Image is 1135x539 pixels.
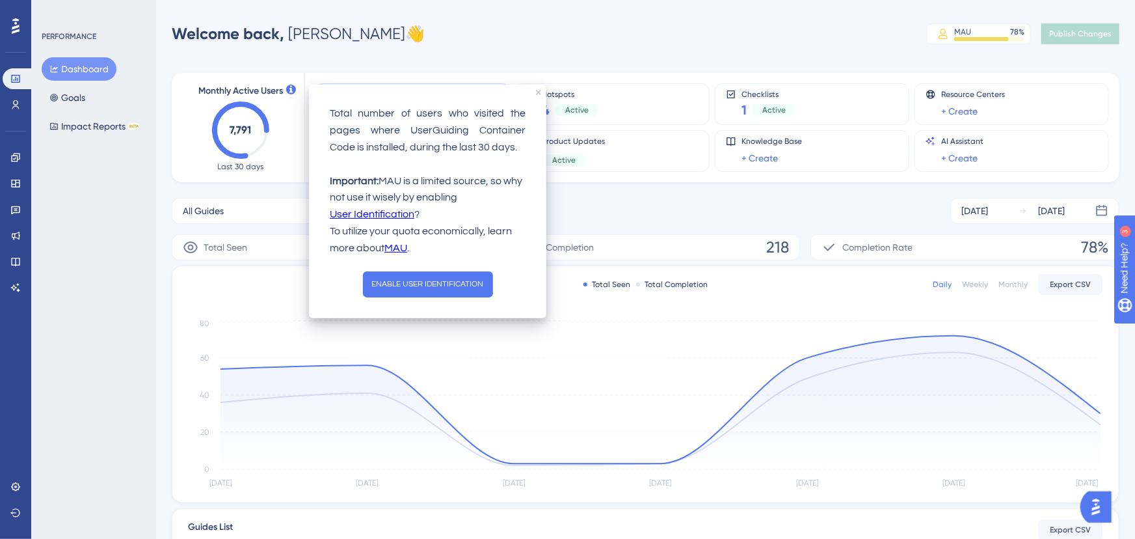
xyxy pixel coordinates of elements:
div: [DATE] [961,203,988,219]
div: [PERSON_NAME] 👋 [172,23,425,44]
tspan: [DATE] [209,479,232,488]
div: 78 % [1010,27,1024,37]
a: + Create [741,150,778,166]
div: Monthly [998,279,1028,290]
button: ENABLE USER IDENTIFICATION [363,271,493,297]
p: To utilize your quota economically, learn more about . [330,223,526,257]
span: 218 [766,237,789,258]
span: Completion Rate [842,240,913,255]
span: Need Help? [31,3,81,19]
tspan: 0 [204,465,209,474]
tspan: 80 [200,319,209,328]
span: Resource Centers [941,89,1005,100]
a: + Create [941,150,978,166]
div: Total Completion [636,279,708,290]
text: 7,791 [230,124,252,136]
tspan: [DATE] [503,479,525,488]
div: 3 [90,7,94,17]
span: Publish Changes [1049,29,1112,39]
span: Total Seen [204,240,247,255]
button: Publish Changes [1041,23,1119,44]
span: Export CSV [1050,279,1091,290]
iframe: UserGuiding AI Assistant Launcher [1080,488,1119,527]
tspan: [DATE] [650,479,672,488]
span: Knowledge Base [741,136,802,146]
button: Goals [42,86,93,109]
div: MAU [954,27,971,37]
div: Daily [933,279,952,290]
div: PERFORMANCE [42,31,96,42]
span: Checklists [741,89,796,98]
p: Total number of users who visited the pages where UserGuiding Container Code is installed, during... [330,105,526,156]
strong: Important: [330,176,379,186]
tspan: [DATE] [356,479,379,488]
span: Active [552,155,576,165]
tspan: [DATE] [943,479,965,488]
span: Export CSV [1050,525,1091,535]
button: All Guides [172,198,403,224]
p: MAU is a limited source, so why not use it wisely by enabling ? [330,173,526,224]
tspan: [DATE] [796,479,818,488]
div: Total Seen [583,279,631,290]
a: User Identification [330,206,414,223]
span: Active [565,105,589,115]
a: MAU [384,240,407,257]
span: 78% [1081,237,1108,258]
span: Active [762,105,786,115]
span: Total Completion [523,240,594,255]
button: Dashboard [42,57,116,81]
div: Weekly [962,279,988,290]
div: [DATE] [1038,203,1065,219]
div: BETA [128,123,140,130]
span: Welcome back, [172,24,284,43]
div: close tooltip [536,90,541,95]
tspan: 20 [200,428,209,437]
tspan: 60 [200,353,209,363]
span: AI Assistant [941,136,983,146]
span: 1 [741,101,747,119]
button: Export CSV [1038,274,1103,295]
tspan: [DATE] [1076,479,1098,488]
tspan: 40 [200,391,209,400]
span: Monthly Active Users [198,83,283,99]
span: Product Updates [542,136,605,146]
span: Hotspots [542,89,599,98]
span: All Guides [183,203,224,219]
button: Impact ReportsBETA [42,115,148,138]
span: Last 30 days [218,161,264,172]
a: + Create [941,104,978,119]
